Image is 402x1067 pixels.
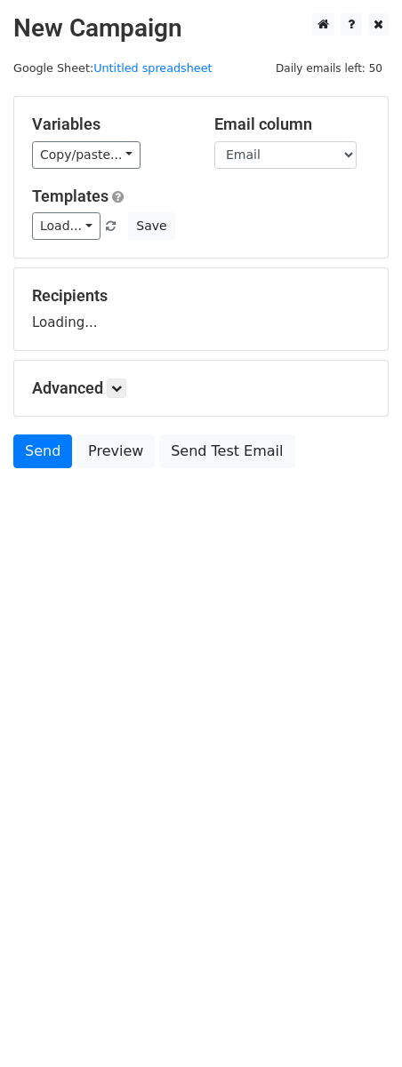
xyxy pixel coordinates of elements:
a: Templates [32,187,109,205]
a: Send [13,434,72,468]
a: Daily emails left: 50 [269,61,389,75]
a: Send Test Email [159,434,294,468]
small: Google Sheet: [13,61,213,75]
h5: Recipients [32,286,370,306]
h2: New Campaign [13,13,389,44]
span: Daily emails left: 50 [269,59,389,78]
div: Loading... [32,286,370,332]
a: Preview [76,434,155,468]
h5: Variables [32,115,188,134]
a: Copy/paste... [32,141,141,169]
a: Load... [32,212,100,240]
h5: Email column [214,115,370,134]
a: Untitled spreadsheet [93,61,212,75]
button: Save [128,212,174,240]
h5: Advanced [32,378,370,398]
